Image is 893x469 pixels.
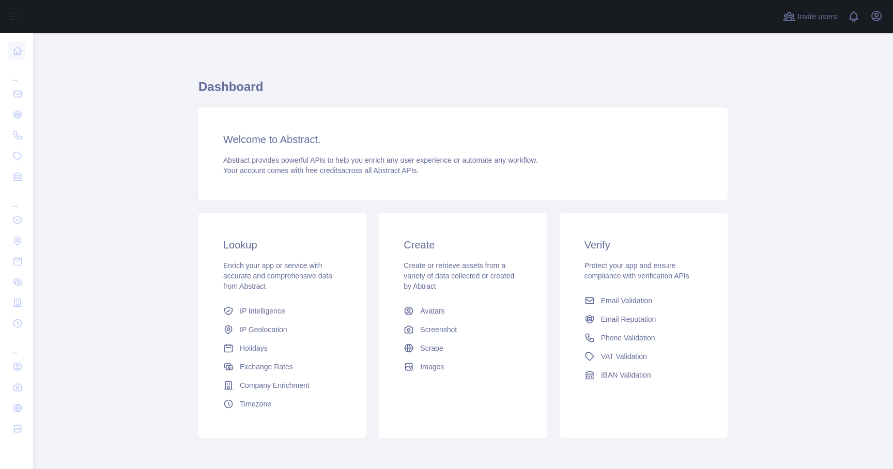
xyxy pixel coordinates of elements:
[8,188,25,209] div: ...
[219,320,346,339] a: IP Geolocation
[219,395,346,413] a: Timezone
[420,324,457,335] span: Screenshot
[223,132,703,147] h3: Welcome to Abstract.
[580,310,707,329] a: Email Reputation
[223,156,538,164] span: Abstract provides powerful APIs to help you enrich any user experience or automate any workflow.
[240,343,268,353] span: Holidays
[580,291,707,310] a: Email Validation
[420,306,444,316] span: Avatars
[399,302,526,320] a: Avatars
[404,238,522,252] h3: Create
[580,366,707,384] a: IBAN Validation
[240,306,285,316] span: IP Intelligence
[584,261,689,280] span: Protect your app and ensure compliance with verification APIs
[580,329,707,347] a: Phone Validation
[781,8,839,25] button: Invite users
[584,238,703,252] h3: Verify
[601,351,647,362] span: VAT Validation
[404,261,514,290] span: Create or retrieve assets from a variety of data collected or created by Abtract
[223,261,332,290] span: Enrich your app or service with accurate and comprehensive data from Abstract
[219,357,346,376] a: Exchange Rates
[420,362,444,372] span: Images
[219,376,346,395] a: Company Enrichment
[240,324,287,335] span: IP Geolocation
[240,362,293,372] span: Exchange Rates
[223,238,342,252] h3: Lookup
[601,295,652,306] span: Email Validation
[797,11,837,23] span: Invite users
[219,302,346,320] a: IP Intelligence
[305,166,341,175] span: free credits
[399,357,526,376] a: Images
[420,343,443,353] span: Scrape
[219,339,346,357] a: Holidays
[601,314,656,324] span: Email Reputation
[601,370,651,380] span: IBAN Validation
[240,380,310,390] span: Company Enrichment
[8,62,25,83] div: ...
[240,399,271,409] span: Timezone
[399,339,526,357] a: Scrape
[223,166,419,175] span: Your account comes with across all Abstract APIs.
[580,347,707,366] a: VAT Validation
[198,79,728,103] h1: Dashboard
[399,320,526,339] a: Screenshot
[8,335,25,355] div: ...
[601,333,655,343] span: Phone Validation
